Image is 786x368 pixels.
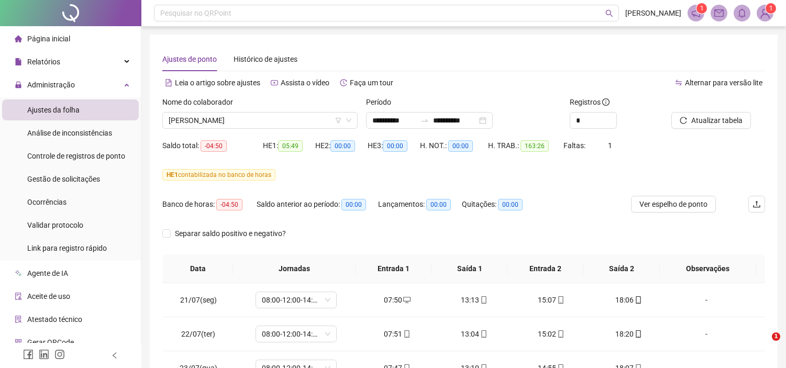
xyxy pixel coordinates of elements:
span: Controle de registros de ponto [27,152,125,160]
button: Ver espelho de ponto [631,196,716,213]
span: 00:00 [330,140,355,152]
span: audit [15,293,22,300]
span: Administração [27,81,75,89]
span: left [111,352,118,359]
span: reload [680,117,687,124]
span: 22/07(ter) [181,330,215,338]
span: qrcode [15,339,22,346]
span: 1 [700,5,704,12]
span: Assista o vídeo [281,79,329,87]
span: mobile [556,330,564,338]
span: 08:00-12:00-14:00-18:00 [262,292,330,308]
span: 21/07(seg) [180,296,217,304]
div: Saldo anterior ao período: [257,198,378,210]
span: Gestão de solicitações [27,175,100,183]
span: 00:00 [448,140,473,152]
span: file [15,58,22,65]
span: linkedin [39,349,49,360]
div: 15:02 [521,328,581,340]
span: youtube [271,79,278,86]
span: instagram [54,349,65,360]
div: 13:13 [444,294,504,306]
span: GEOVANA ALMEIDA DE OLIVEIRA [169,113,351,128]
span: Ver espelho de ponto [639,198,707,210]
div: HE 3: [368,140,420,152]
span: mobile [634,296,642,304]
span: mobile [479,296,488,304]
div: 15:07 [521,294,581,306]
span: Ocorrências [27,198,67,206]
div: 18:06 [598,294,658,306]
span: Validar protocolo [27,221,83,229]
span: solution [15,316,22,323]
img: 75567 [757,5,773,21]
span: down [346,117,352,124]
span: Atestado técnico [27,315,82,324]
div: 07:50 [367,294,427,306]
th: Jornadas [233,254,356,283]
div: 07:51 [367,328,427,340]
span: 05:49 [278,140,303,152]
span: 1 [769,5,773,12]
span: facebook [23,349,34,360]
sup: Atualize o seu contato no menu Meus Dados [766,3,776,14]
div: Quitações: [462,198,537,210]
span: 08:00-12:00-14:00-18:00 [262,326,330,342]
span: Faça um tour [350,79,393,87]
button: Atualizar tabela [671,112,751,129]
span: 163:26 [521,140,549,152]
span: Atualizar tabela [691,115,743,126]
iframe: Intercom live chat [750,332,776,358]
div: HE 1: [263,140,315,152]
span: HE 1 [167,171,178,179]
div: H. NOT.: [420,140,488,152]
span: swap [675,79,682,86]
span: Análise de inconsistências [27,129,112,137]
span: mail [714,8,724,18]
span: Registros [570,96,610,108]
span: Histórico de ajustes [234,55,297,63]
span: -04:50 [216,199,242,210]
span: Alternar para versão lite [685,79,762,87]
th: Data [162,254,233,283]
label: Período [366,96,398,108]
span: Agente de IA [27,269,68,277]
span: [PERSON_NAME] [625,7,681,19]
span: -04:50 [201,140,227,152]
th: Entrada 2 [507,254,583,283]
th: Saída 2 [583,254,659,283]
span: 00:00 [383,140,407,152]
span: filter [335,117,341,124]
span: upload [752,200,761,208]
div: H. TRAB.: [488,140,563,152]
span: mobile [479,330,488,338]
label: Nome do colaborador [162,96,240,108]
div: 13:04 [444,328,504,340]
span: 1 [772,332,780,341]
div: - [676,328,737,340]
span: Relatórios [27,58,60,66]
span: bell [737,8,747,18]
span: home [15,35,22,42]
span: desktop [402,296,411,304]
span: mobile [634,330,642,338]
div: Banco de horas: [162,198,257,210]
span: Faltas: [563,141,587,150]
span: Link para registro rápido [27,244,107,252]
span: swap-right [420,116,429,125]
span: contabilizada no banco de horas [162,169,275,181]
span: Gerar QRCode [27,338,74,347]
div: Lançamentos: [378,198,462,210]
div: HE 2: [315,140,368,152]
span: 1 [608,141,612,150]
div: Saldo total: [162,140,263,152]
span: Separar saldo positivo e negativo? [171,228,290,239]
span: 00:00 [426,199,451,210]
span: history [340,79,347,86]
th: Entrada 1 [356,254,431,283]
span: to [420,116,429,125]
span: mobile [556,296,564,304]
span: Aceite de uso [27,292,70,300]
th: Observações [659,254,756,283]
span: Observações [668,263,748,274]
